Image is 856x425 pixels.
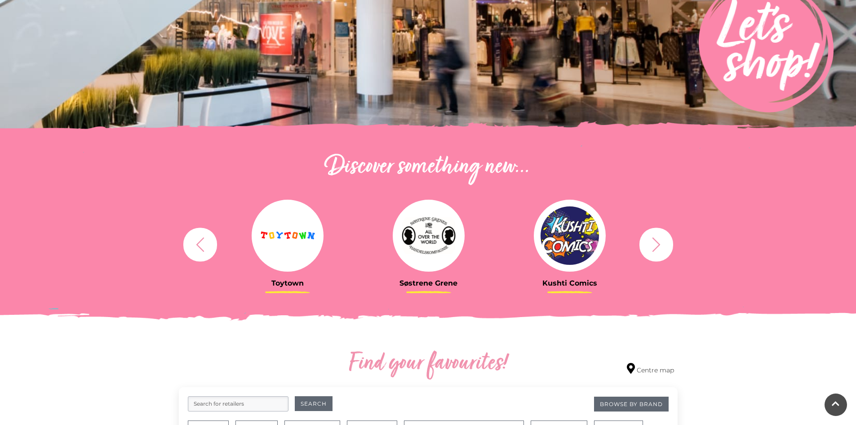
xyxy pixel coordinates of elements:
h2: Discover something new... [179,153,678,182]
a: Kushti Comics [506,200,634,287]
h2: Find your favourites! [264,349,592,378]
a: Toytown [224,200,351,287]
a: Centre map [627,363,674,375]
a: Søstrene Grene [365,200,492,287]
h3: Kushti Comics [506,279,634,287]
h3: Toytown [224,279,351,287]
input: Search for retailers [188,396,288,412]
a: Browse By Brand [594,397,669,412]
button: Search [295,396,333,411]
h3: Søstrene Grene [365,279,492,287]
